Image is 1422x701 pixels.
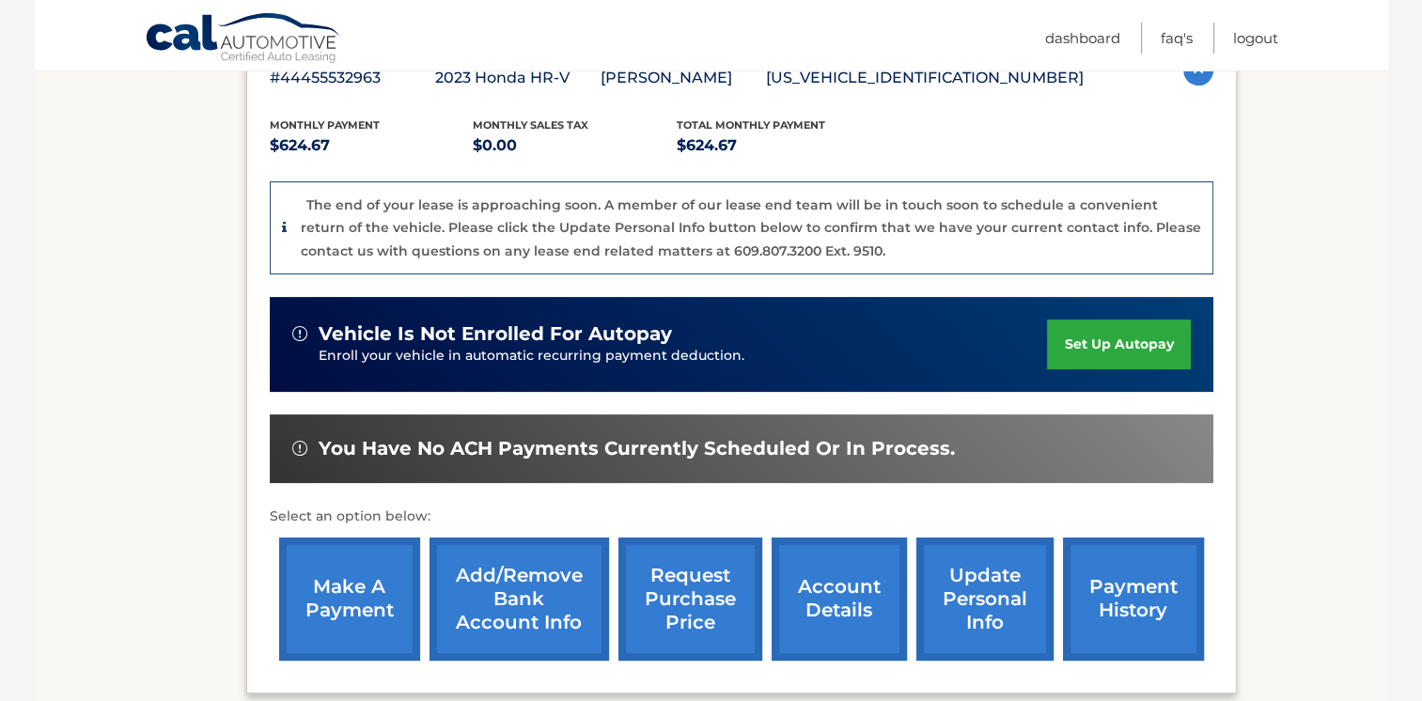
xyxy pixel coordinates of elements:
span: vehicle is not enrolled for autopay [319,322,672,346]
p: #44455532963 [270,65,435,91]
span: Total Monthly Payment [677,118,825,132]
p: [US_VEHICLE_IDENTIFICATION_NUMBER] [766,65,1084,91]
p: Select an option below: [270,506,1213,528]
p: 2023 Honda HR-V [435,65,601,91]
p: The end of your lease is approaching soon. A member of our lease end team will be in touch soon t... [301,196,1201,259]
a: make a payment [279,537,420,661]
a: set up autopay [1047,319,1190,369]
a: Add/Remove bank account info [430,537,609,661]
a: Logout [1233,23,1278,54]
span: Monthly Payment [270,118,380,132]
img: alert-white.svg [292,441,307,456]
span: Monthly sales Tax [473,118,588,132]
p: Enroll your vehicle in automatic recurring payment deduction. [319,346,1048,366]
a: Cal Automotive [145,12,342,67]
span: You have no ACH payments currently scheduled or in process. [319,437,955,460]
p: $0.00 [473,132,677,159]
p: $624.67 [270,132,474,159]
p: $624.67 [677,132,881,159]
p: [PERSON_NAME] [601,65,766,91]
a: FAQ's [1161,23,1193,54]
a: request purchase price [618,537,762,661]
a: update personal info [916,537,1054,661]
a: account details [772,537,907,661]
a: payment history [1063,537,1204,661]
a: Dashboard [1045,23,1120,54]
img: alert-white.svg [292,326,307,341]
